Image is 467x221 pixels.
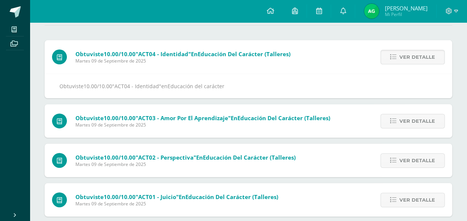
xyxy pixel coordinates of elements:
span: Obtuviste en [75,154,296,161]
img: c258e8c1e4c0e54981bf318810a32cac.png [364,4,379,19]
span: Educación del carácter (Talleres) [198,50,291,58]
span: "ACT04 - Identidad" [112,83,161,90]
span: Mi Perfil [385,11,427,17]
span: Ver detalle [399,193,435,207]
span: 10.00/10.00 [104,114,136,122]
span: 10.00/10.00 [104,50,136,58]
span: Educación del carácter [168,83,224,90]
span: Obtuviste en [75,114,330,122]
span: Martes 09 de Septiembre de 2025 [75,201,278,207]
span: Obtuviste en [75,193,278,201]
span: Martes 09 de Septiembre de 2025 [75,122,330,128]
span: 10.00/10.00 [84,83,112,90]
span: "ACT01 - Juicio" [136,193,179,201]
span: Ver detalle [399,50,435,64]
span: Ver detalle [399,154,435,167]
span: [PERSON_NAME] [385,4,427,12]
span: Educación del carácter (Talleres) [185,193,278,201]
span: Educación del carácter (Talleres) [237,114,330,122]
div: Obtuviste en [59,81,437,91]
span: Ver detalle [399,114,435,128]
span: "ACT03 - Amor por el aprendizaje" [136,114,231,122]
span: 10.00/10.00 [104,154,136,161]
span: Educación del carácter (Talleres) [203,154,296,161]
span: 10.00/10.00 [104,193,136,201]
span: Obtuviste en [75,50,291,58]
span: Martes 09 de Septiembre de 2025 [75,58,291,64]
span: "ACT04 - Identidad" [136,50,191,58]
span: Martes 09 de Septiembre de 2025 [75,161,296,167]
span: "ACT02 - Perspectiva" [136,154,196,161]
